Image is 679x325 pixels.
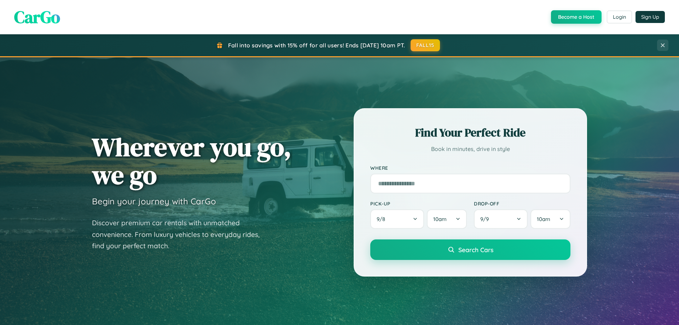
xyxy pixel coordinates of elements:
[607,11,632,23] button: Login
[474,201,570,207] label: Drop-off
[370,239,570,260] button: Search Cars
[377,216,389,222] span: 9 / 8
[370,144,570,154] p: Book in minutes, drive in style
[411,39,440,51] button: FALL15
[228,42,405,49] span: Fall into savings with 15% off for all users! Ends [DATE] 10am PT.
[370,165,570,171] label: Where
[474,209,528,229] button: 9/9
[530,209,570,229] button: 10am
[537,216,550,222] span: 10am
[92,217,269,252] p: Discover premium car rentals with unmatched convenience. From luxury vehicles to everyday rides, ...
[636,11,665,23] button: Sign Up
[92,133,291,189] h1: Wherever you go, we go
[370,125,570,140] h2: Find Your Perfect Ride
[14,5,60,29] span: CarGo
[92,196,216,207] h3: Begin your journey with CarGo
[427,209,467,229] button: 10am
[480,216,492,222] span: 9 / 9
[370,209,424,229] button: 9/8
[458,246,493,254] span: Search Cars
[433,216,447,222] span: 10am
[551,10,602,24] button: Become a Host
[370,201,467,207] label: Pick-up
